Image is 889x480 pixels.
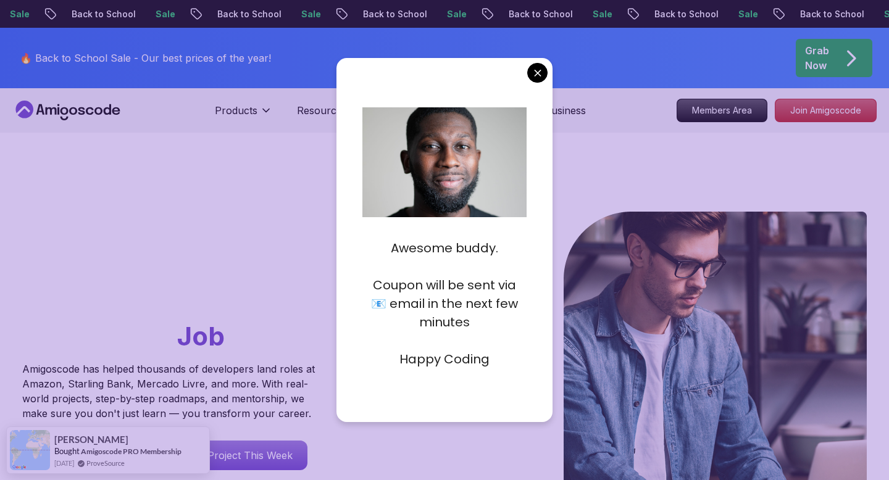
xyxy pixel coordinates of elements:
[54,434,128,445] span: [PERSON_NAME]
[290,8,330,20] p: Sale
[10,430,50,470] img: provesource social proof notification image
[677,99,767,122] p: Members Area
[775,99,877,122] a: Join Amigoscode
[436,8,475,20] p: Sale
[81,447,182,456] a: Amigoscode PRO Membership
[352,8,436,20] p: Back to School
[677,99,767,122] a: Members Area
[144,8,184,20] p: Sale
[775,99,876,122] p: Join Amigoscode
[61,8,144,20] p: Back to School
[805,43,829,73] p: Grab Now
[297,103,362,128] button: Resources
[177,320,225,352] span: Job
[20,51,271,65] p: 🔥 Back to School Sale - Our best prices of the year!
[297,103,347,118] p: Resources
[727,8,767,20] p: Sale
[643,8,727,20] p: Back to School
[582,8,621,20] p: Sale
[206,8,290,20] p: Back to School
[54,446,80,456] span: Bought
[86,458,125,468] a: ProveSource
[54,458,74,468] span: [DATE]
[498,8,582,20] p: Back to School
[22,212,362,354] h1: Go From Learning to Hired: Master Java, Spring Boot & Cloud Skills That Get You the
[215,103,257,118] p: Products
[525,103,586,118] a: For Business
[215,103,272,128] button: Products
[789,8,873,20] p: Back to School
[22,362,319,421] p: Amigoscode has helped thousands of developers land roles at Amazon, Starling Bank, Mercado Livre,...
